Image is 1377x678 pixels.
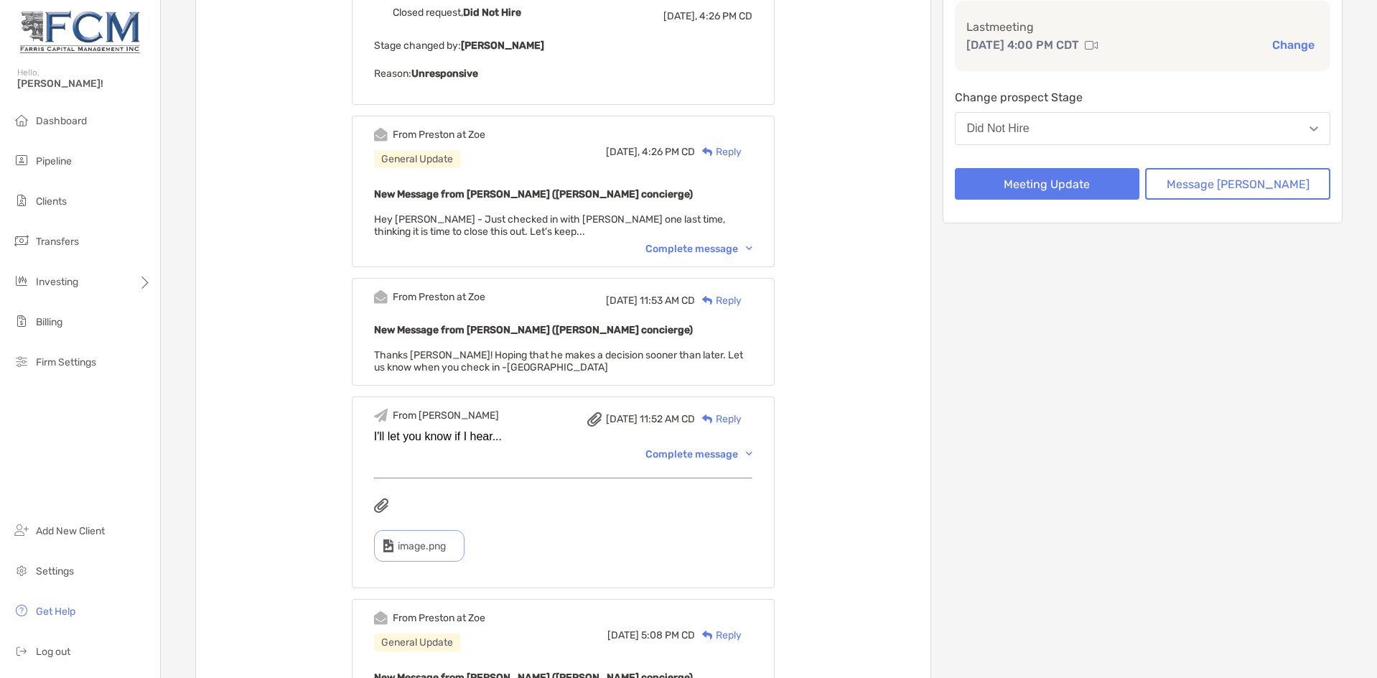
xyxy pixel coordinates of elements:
[702,414,713,424] img: Reply icon
[967,122,1030,135] div: Did Not Hire
[411,68,478,80] b: Unresponsive
[374,633,460,651] div: General Update
[374,150,460,168] div: General Update
[393,409,499,422] div: From [PERSON_NAME]
[699,10,752,22] span: 4:26 PM CD
[1268,37,1319,52] button: Change
[36,356,96,368] span: Firm Settings
[36,236,79,248] span: Transfers
[374,6,388,19] img: Event icon
[606,146,640,158] span: [DATE],
[955,88,1331,106] p: Change prospect Stage
[695,628,742,643] div: Reply
[1310,126,1318,131] img: Open dropdown arrow
[398,540,446,552] span: image.png
[36,646,70,658] span: Log out
[17,6,143,57] img: Zoe Logo
[374,324,693,336] b: New Message from [PERSON_NAME] ([PERSON_NAME] concierge)
[746,246,752,251] img: Chevron icon
[36,605,75,618] span: Get Help
[383,539,393,552] img: type
[374,430,752,443] div: I'll let you know if I hear...
[607,629,639,641] span: [DATE]
[36,195,67,208] span: Clients
[13,111,30,129] img: dashboard icon
[663,10,697,22] span: [DATE],
[642,146,695,158] span: 4:26 PM CD
[374,498,388,513] img: attachments
[374,188,693,200] b: New Message from [PERSON_NAME] ([PERSON_NAME] concierge)
[463,6,521,19] b: Did Not Hire
[393,291,485,303] div: From Preston at Zoe
[13,602,30,619] img: get-help icon
[645,243,752,255] div: Complete message
[695,293,742,308] div: Reply
[13,192,30,209] img: clients icon
[1085,40,1098,51] img: communication type
[374,213,725,238] span: Hey [PERSON_NAME] - Just checked in with [PERSON_NAME] one last time, thinking it is time to clos...
[13,353,30,370] img: firm-settings icon
[36,276,78,288] span: Investing
[36,525,105,537] span: Add New Client
[966,18,1320,36] p: Last meeting
[1145,168,1330,200] button: Message [PERSON_NAME]
[641,629,695,641] span: 5:08 PM CD
[702,296,713,305] img: Reply icon
[13,272,30,289] img: investing icon
[36,155,72,167] span: Pipeline
[393,612,485,624] div: From Preston at Zoe
[640,294,695,307] span: 11:53 AM CD
[393,129,485,141] div: From Preston at Zoe
[13,642,30,659] img: logout icon
[966,36,1079,54] p: [DATE] 4:00 PM CDT
[374,611,388,625] img: Event icon
[374,349,743,373] span: Thanks [PERSON_NAME]! Hoping that he makes a decision sooner than later. Let us know when you che...
[746,452,752,456] img: Chevron icon
[587,412,602,427] img: attachment
[374,37,752,55] p: Stage changed by:
[695,412,742,427] div: Reply
[374,65,752,83] p: Reason:
[955,112,1331,145] button: Did Not Hire
[13,152,30,169] img: pipeline icon
[606,413,638,425] span: [DATE]
[13,232,30,249] img: transfers icon
[640,413,695,425] span: 11:52 AM CD
[36,565,74,577] span: Settings
[955,168,1140,200] button: Meeting Update
[13,562,30,579] img: settings icon
[374,290,388,304] img: Event icon
[374,128,388,141] img: Event icon
[13,521,30,539] img: add_new_client icon
[13,312,30,330] img: billing icon
[36,115,87,127] span: Dashboard
[702,147,713,157] img: Reply icon
[645,448,752,460] div: Complete message
[36,316,62,328] span: Billing
[695,144,742,159] div: Reply
[393,6,521,19] div: Closed request,
[702,631,713,640] img: Reply icon
[374,409,388,422] img: Event icon
[461,40,544,52] b: [PERSON_NAME]
[606,294,638,307] span: [DATE]
[17,78,151,90] span: [PERSON_NAME]!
